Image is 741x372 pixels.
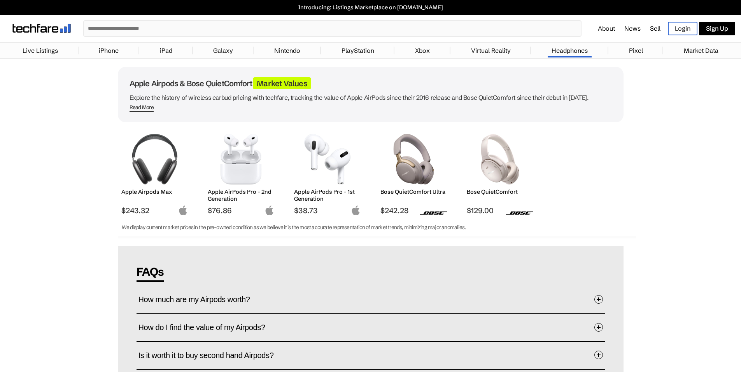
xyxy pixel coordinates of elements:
h2: Apple AirPods Pro - 2nd Generation [208,188,274,202]
img: apple-logo [178,205,188,215]
img: apple-logo [351,205,361,215]
h1: Apple Airpods & Bose QuietComfort [130,78,612,88]
a: iPad [156,43,176,58]
img: Airpods Pro 1st Generation [300,134,355,184]
span: How much are my Airpods worth? [138,287,262,311]
a: Virtual Reality [467,43,515,58]
a: Airpods Max Apple Airpods Max $243.32 apple-logo [118,130,192,215]
a: Introducing: Listings Marketplace on [DOMAIN_NAME] [4,4,737,11]
span: FAQs [137,265,164,282]
span: $76.86 [208,206,274,215]
span: $242.28 [380,206,447,215]
span: $38.73 [294,206,361,215]
img: bose-logo [420,211,447,215]
a: Bose QuietComfort Bose QuietComfort $129.00 bose-logo [463,130,537,215]
img: apple-logo [265,205,274,215]
h2: Bose QuietComfort Ultra [380,188,447,195]
a: News [624,24,641,32]
h2: Apple Airpods Max [121,188,188,195]
a: iPhone [95,43,123,58]
img: Airpods Max [127,134,182,184]
a: PlayStation [338,43,378,58]
a: About [598,24,615,32]
p: We display current market prices in the pre-owned condition as we believe it is the most accurate... [122,223,607,232]
a: Sign Up [699,22,735,35]
a: Airpods Pro 1st Generation Apple AirPods Pro - 1st Generation $38.73 apple-logo [291,130,364,215]
span: Read More [130,104,154,112]
p: Explore the history of wireless earbud pricing with techfare, tracking the value of Apple AirPods... [130,92,612,103]
button: How much are my Airpods worth? [138,288,603,311]
button: How do I find the value of my Airpods? [138,316,603,339]
h2: Apple AirPods Pro - 1st Generation [294,188,361,202]
a: Sell [650,24,660,32]
img: Airpods Pro 2nd Generation [214,134,268,184]
a: Live Listings [19,43,62,58]
span: $129.00 [467,206,533,215]
img: Bose QuietComfort [473,134,527,184]
span: How do I find the value of my Airpods? [138,315,277,339]
img: bose-logo [506,211,533,215]
a: Bose QuietComfort Ultra Bose QuietComfort Ultra $242.28 bose-logo [377,130,451,215]
a: Pixel [625,43,647,58]
div: Read More [130,104,154,111]
a: Airpods Pro 2nd Generation Apple AirPods Pro - 2nd Generation $76.86 apple-logo [204,130,278,215]
a: Market Data [680,43,722,58]
a: Headphones [548,43,592,58]
img: Bose QuietComfort Ultra [386,134,441,184]
span: $243.32 [121,206,188,215]
img: techfare logo [12,24,71,33]
a: Login [668,22,697,35]
a: Nintendo [270,43,304,58]
span: Is it worth it to buy second hand Airpods? [138,343,286,367]
span: Market Values [253,77,311,89]
h2: Bose QuietComfort [467,188,533,195]
button: Is it worth it to buy second hand Airpods? [138,344,603,367]
a: Xbox [411,43,434,58]
a: Galaxy [209,43,237,58]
